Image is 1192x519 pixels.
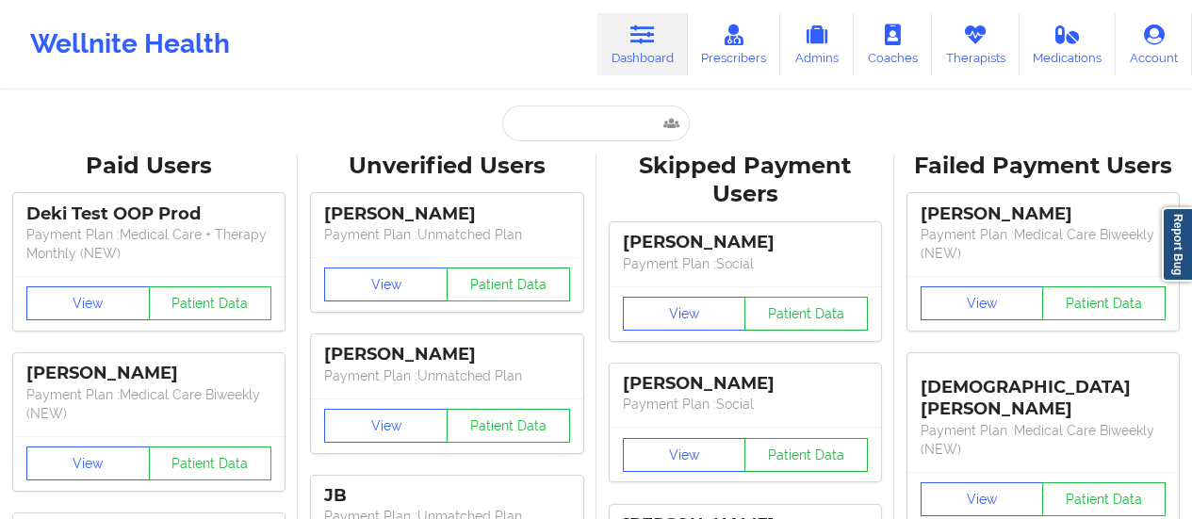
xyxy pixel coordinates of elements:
[26,203,271,225] div: Deki Test OOP Prod
[26,286,150,320] button: View
[324,225,569,244] p: Payment Plan : Unmatched Plan
[1162,207,1192,282] a: Report Bug
[149,286,272,320] button: Patient Data
[780,13,854,75] a: Admins
[623,297,746,331] button: View
[932,13,1020,75] a: Therapists
[921,203,1166,225] div: [PERSON_NAME]
[26,385,271,423] p: Payment Plan : Medical Care Biweekly (NEW)
[854,13,932,75] a: Coaches
[1042,482,1166,516] button: Patient Data
[744,297,868,331] button: Patient Data
[1042,286,1166,320] button: Patient Data
[324,366,569,385] p: Payment Plan : Unmatched Plan
[623,373,868,395] div: [PERSON_NAME]
[26,446,150,480] button: View
[623,232,868,253] div: [PERSON_NAME]
[447,409,570,443] button: Patient Data
[744,438,868,472] button: Patient Data
[921,225,1166,263] p: Payment Plan : Medical Care Biweekly (NEW)
[907,152,1179,181] div: Failed Payment Users
[623,254,868,273] p: Payment Plan : Social
[324,268,448,301] button: View
[26,225,271,263] p: Payment Plan : Medical Care + Therapy Monthly (NEW)
[149,446,272,480] button: Patient Data
[623,395,868,414] p: Payment Plan : Social
[324,203,569,225] div: [PERSON_NAME]
[1020,13,1117,75] a: Medications
[324,344,569,365] div: [PERSON_NAME]
[688,13,781,75] a: Prescribers
[610,152,881,210] div: Skipped Payment Users
[921,421,1166,459] p: Payment Plan : Medical Care Biweekly (NEW)
[26,363,271,384] div: [PERSON_NAME]
[447,268,570,301] button: Patient Data
[921,482,1044,516] button: View
[13,152,285,181] div: Paid Users
[324,485,569,507] div: JB
[921,363,1166,420] div: [DEMOGRAPHIC_DATA][PERSON_NAME]
[623,438,746,472] button: View
[921,286,1044,320] button: View
[311,152,582,181] div: Unverified Users
[324,409,448,443] button: View
[597,13,688,75] a: Dashboard
[1116,13,1192,75] a: Account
